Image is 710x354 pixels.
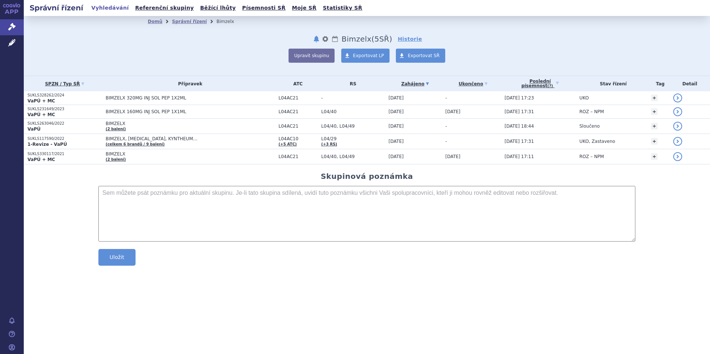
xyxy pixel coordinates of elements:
[275,76,317,91] th: ATC
[27,98,55,104] strong: VaPÚ + MC
[505,139,534,144] span: [DATE] 17:31
[279,142,297,146] a: (+5 ATC)
[289,49,335,63] button: Upravit skupinu
[321,136,385,141] span: L04/29
[651,138,658,145] a: +
[321,154,385,159] span: L04/40, L04/49
[102,76,275,91] th: Přípravek
[388,95,404,101] span: [DATE]
[279,154,317,159] span: L04AC21
[106,136,275,141] span: BIMZELX, [MEDICAL_DATA], KYNTHEUM…
[27,112,55,117] strong: VaPÚ + MC
[647,76,670,91] th: Tag
[371,35,392,43] span: ( SŘ)
[505,76,576,91] a: Poslednípísemnost(?)
[27,142,67,147] strong: 1-Revize - VaPÚ
[313,35,320,43] button: notifikace
[408,53,440,58] span: Exportovat SŘ
[445,154,460,159] span: [DATE]
[321,172,413,181] h2: Skupinová poznámka
[505,124,534,129] span: [DATE] 18:44
[342,35,371,43] span: Bimzelx
[279,109,317,114] span: L04AC21
[279,136,317,141] span: L04AC10
[445,95,447,101] span: -
[673,137,682,146] a: detail
[651,108,658,115] a: +
[673,152,682,161] a: detail
[388,154,404,159] span: [DATE]
[547,84,553,88] abbr: (?)
[98,249,136,266] button: Uložit
[106,142,165,146] a: (celkem 6 brandů / 9 balení)
[27,157,55,162] strong: VaPÚ + MC
[388,109,404,114] span: [DATE]
[651,153,658,160] a: +
[505,154,534,159] span: [DATE] 17:11
[89,3,131,13] a: Vyhledávání
[673,122,682,131] a: detail
[579,109,604,114] span: ROZ – NPM
[579,139,615,144] span: UKO, Zastaveno
[27,136,102,141] p: SUKLS117590/2022
[24,3,89,13] h2: Správní řízení
[320,3,364,13] a: Statistiky SŘ
[388,124,404,129] span: [DATE]
[279,95,317,101] span: L04AC21
[505,109,534,114] span: [DATE] 17:31
[106,157,126,161] a: (2 balení)
[240,3,288,13] a: Písemnosti SŘ
[398,35,422,43] a: Historie
[198,3,238,13] a: Běžící lhůty
[148,19,162,24] a: Domů
[27,106,102,112] p: SUKLS231649/2023
[106,109,275,114] span: BIMZELX 160MG INJ SOL PEP 1X1ML
[445,139,447,144] span: -
[27,93,102,98] p: SUKLS328262/2024
[341,49,390,63] a: Exportovat LP
[445,79,501,89] a: Ukončeno
[321,109,385,114] span: L04/40
[651,123,658,130] a: +
[106,95,275,101] span: BIMZELX 320MG INJ SOL PEP 1X2ML
[317,76,385,91] th: RS
[27,127,40,132] strong: VaPÚ
[322,35,329,43] button: nastavení
[353,53,384,58] span: Exportovat LP
[673,94,682,102] a: detail
[321,142,337,146] a: (+3 RS)
[445,109,460,114] span: [DATE]
[396,49,445,63] a: Exportovat SŘ
[106,121,275,126] span: BIMZELX
[579,124,600,129] span: Sloučeno
[106,127,126,131] a: (2 balení)
[505,95,534,101] span: [DATE] 17:23
[576,76,647,91] th: Stav řízení
[673,107,682,116] a: detail
[388,79,442,89] a: Zahájeno
[388,139,404,144] span: [DATE]
[133,3,196,13] a: Referenční skupiny
[279,124,317,129] span: L04AC21
[321,95,385,101] span: -
[670,76,710,91] th: Detail
[651,95,658,101] a: +
[579,95,589,101] span: UKO
[321,124,385,129] span: L04/40, L04/49
[106,151,275,157] span: BIMZELX
[27,79,102,89] a: SPZN / Typ SŘ
[445,124,447,129] span: -
[216,16,244,27] li: Bimzelx
[579,154,604,159] span: ROZ – NPM
[331,35,339,43] a: Lhůty
[290,3,319,13] a: Moje SŘ
[172,19,207,24] a: Správní řízení
[27,151,102,157] p: SUKLS330117/2021
[27,121,102,126] p: SUKLS263046/2022
[374,35,379,43] span: 5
